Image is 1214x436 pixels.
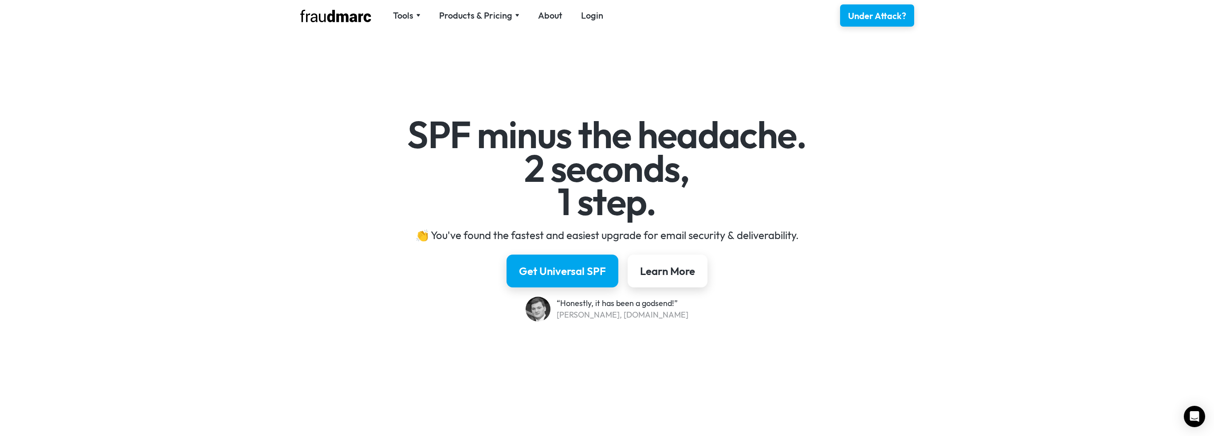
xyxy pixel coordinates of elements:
[393,9,413,22] div: Tools
[848,10,906,22] div: Under Attack?
[350,228,864,242] div: 👏 You've found the fastest and easiest upgrade for email security & deliverability.
[538,9,562,22] a: About
[640,264,695,278] div: Learn More
[439,9,512,22] div: Products & Pricing
[1184,406,1205,427] div: Open Intercom Messenger
[507,255,618,287] a: Get Universal SPF
[439,9,519,22] div: Products & Pricing
[628,255,707,287] a: Learn More
[840,4,914,27] a: Under Attack?
[581,9,603,22] a: Login
[393,9,420,22] div: Tools
[350,118,864,219] h1: SPF minus the headache. 2 seconds, 1 step.
[557,309,688,321] div: [PERSON_NAME], [DOMAIN_NAME]
[557,298,688,309] div: “Honestly, it has been a godsend!”
[519,264,606,278] div: Get Universal SPF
